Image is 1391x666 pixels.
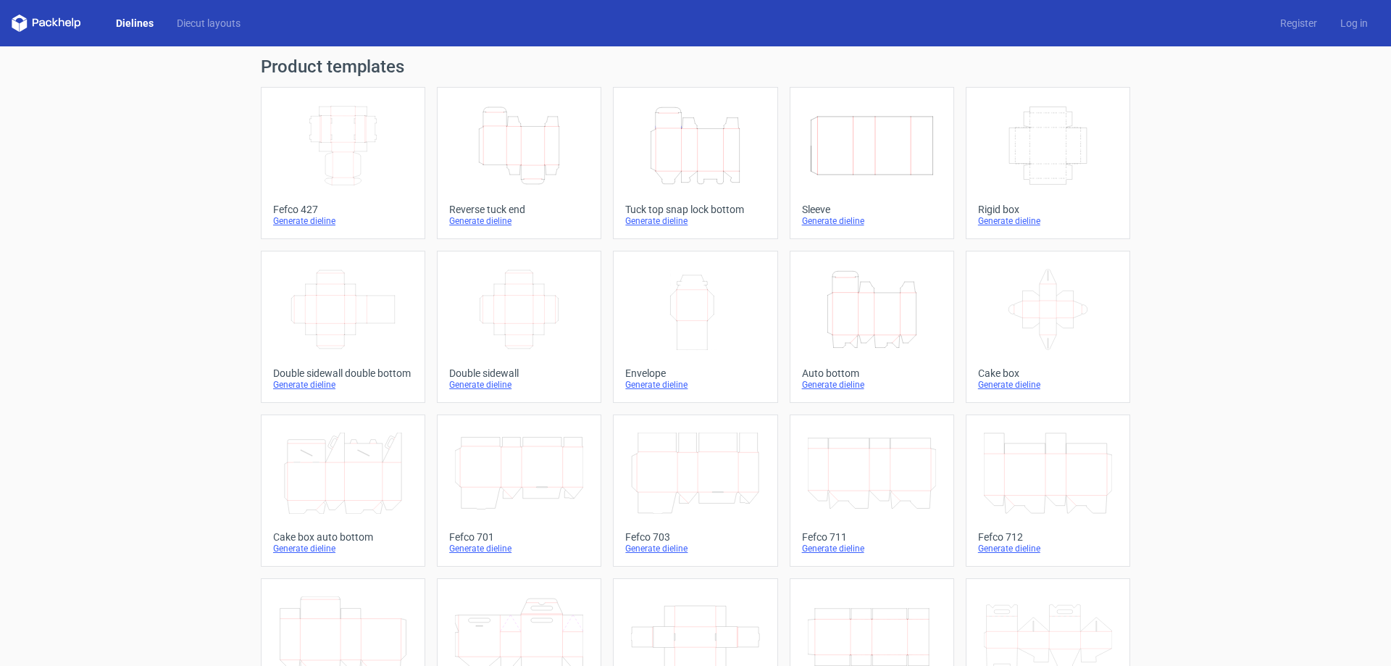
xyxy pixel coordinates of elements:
[613,415,777,567] a: Fefco 703Generate dieline
[273,204,413,215] div: Fefco 427
[261,251,425,403] a: Double sidewall double bottomGenerate dieline
[261,58,1130,75] h1: Product templates
[978,204,1118,215] div: Rigid box
[449,215,589,227] div: Generate dieline
[449,379,589,391] div: Generate dieline
[273,531,413,543] div: Cake box auto bottom
[978,379,1118,391] div: Generate dieline
[966,87,1130,239] a: Rigid boxGenerate dieline
[625,215,765,227] div: Generate dieline
[966,415,1130,567] a: Fefco 712Generate dieline
[802,543,942,554] div: Generate dieline
[261,87,425,239] a: Fefco 427Generate dieline
[273,379,413,391] div: Generate dieline
[613,87,777,239] a: Tuck top snap lock bottomGenerate dieline
[273,215,413,227] div: Generate dieline
[966,251,1130,403] a: Cake boxGenerate dieline
[625,531,765,543] div: Fefco 703
[437,251,601,403] a: Double sidewallGenerate dieline
[613,251,777,403] a: EnvelopeGenerate dieline
[802,367,942,379] div: Auto bottom
[273,543,413,554] div: Generate dieline
[625,367,765,379] div: Envelope
[1269,16,1329,30] a: Register
[625,543,765,554] div: Generate dieline
[449,531,589,543] div: Fefco 701
[1329,16,1379,30] a: Log in
[790,251,954,403] a: Auto bottomGenerate dieline
[790,87,954,239] a: SleeveGenerate dieline
[261,415,425,567] a: Cake box auto bottomGenerate dieline
[978,531,1118,543] div: Fefco 712
[802,204,942,215] div: Sleeve
[273,367,413,379] div: Double sidewall double bottom
[978,367,1118,379] div: Cake box
[978,543,1118,554] div: Generate dieline
[449,204,589,215] div: Reverse tuck end
[978,215,1118,227] div: Generate dieline
[625,379,765,391] div: Generate dieline
[437,87,601,239] a: Reverse tuck endGenerate dieline
[790,415,954,567] a: Fefco 711Generate dieline
[625,204,765,215] div: Tuck top snap lock bottom
[449,543,589,554] div: Generate dieline
[802,215,942,227] div: Generate dieline
[802,531,942,543] div: Fefco 711
[165,16,252,30] a: Diecut layouts
[802,379,942,391] div: Generate dieline
[449,367,589,379] div: Double sidewall
[437,415,601,567] a: Fefco 701Generate dieline
[104,16,165,30] a: Dielines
